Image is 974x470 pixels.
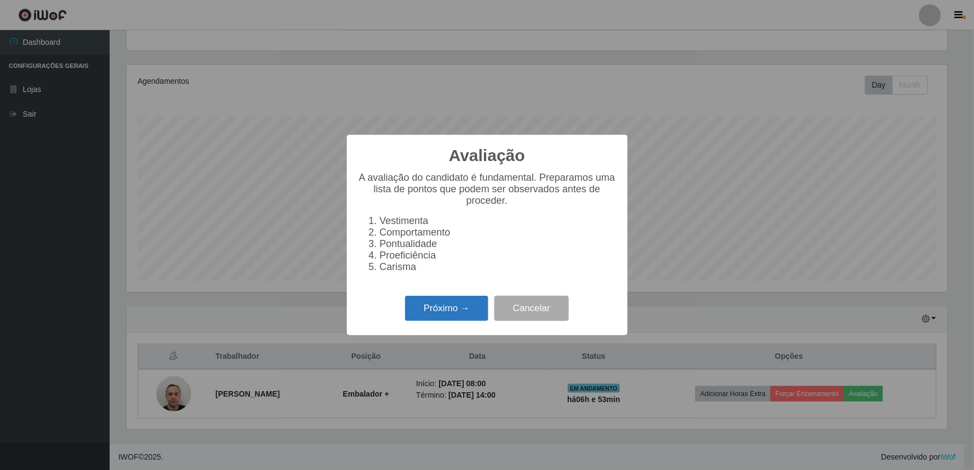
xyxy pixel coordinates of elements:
h2: Avaliação [449,146,525,165]
li: Carisma [380,261,617,273]
li: Vestimenta [380,215,617,227]
li: Proeficiência [380,250,617,261]
button: Cancelar [494,296,569,322]
p: A avaliação do candidato é fundamental. Preparamos uma lista de pontos que podem ser observados a... [358,172,617,207]
li: Pontualidade [380,238,617,250]
li: Comportamento [380,227,617,238]
button: Próximo → [405,296,488,322]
